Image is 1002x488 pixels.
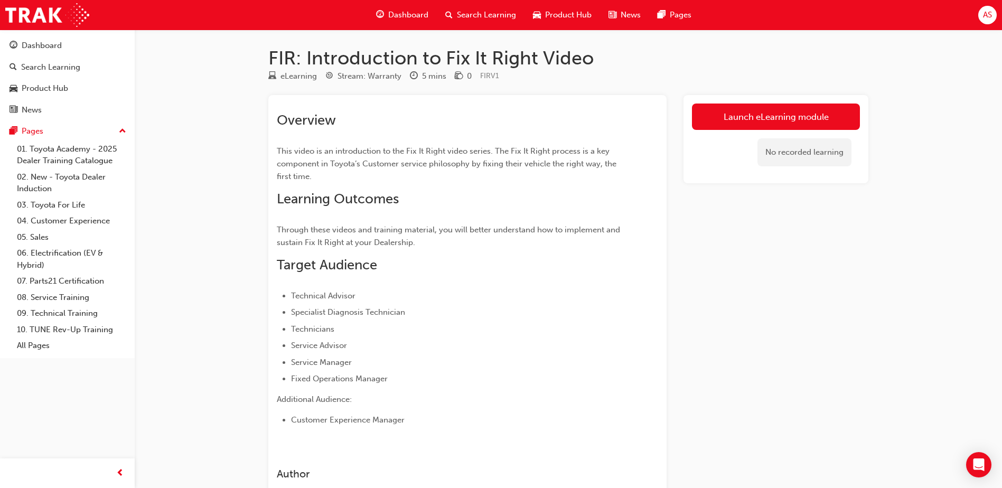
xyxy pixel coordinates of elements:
[621,9,641,21] span: News
[10,106,17,115] span: news-icon
[277,257,377,273] span: Target Audience
[658,8,666,22] span: pages-icon
[525,4,600,26] a: car-iconProduct Hub
[4,58,130,77] a: Search Learning
[692,104,860,130] a: Launch eLearning module
[280,70,317,82] div: eLearning
[268,70,317,83] div: Type
[268,46,868,70] h1: FIR: Introduction to Fix It Right Video
[978,6,997,24] button: AS
[291,307,405,317] span: Specialist Diagnosis Technician
[13,169,130,197] a: 02. New - Toyota Dealer Induction
[291,341,347,350] span: Service Advisor
[21,61,80,73] div: Search Learning
[545,9,592,21] span: Product Hub
[388,9,428,21] span: Dashboard
[983,9,992,21] span: AS
[291,415,405,425] span: Customer Experience Manager
[13,213,130,229] a: 04. Customer Experience
[410,70,446,83] div: Duration
[22,40,62,52] div: Dashboard
[268,72,276,81] span: learningResourceType_ELEARNING-icon
[13,141,130,169] a: 01. Toyota Academy - 2025 Dealer Training Catalogue
[13,229,130,246] a: 05. Sales
[277,225,622,247] span: Through these videos and training material, you will better understand how to implement and susta...
[338,70,401,82] div: Stream: Warranty
[455,72,463,81] span: money-icon
[445,8,453,22] span: search-icon
[10,84,17,93] span: car-icon
[13,289,130,306] a: 08. Service Training
[10,127,17,136] span: pages-icon
[291,374,388,383] span: Fixed Operations Manager
[966,452,991,477] div: Open Intercom Messenger
[600,4,649,26] a: news-iconNews
[277,468,620,480] h3: Author
[608,8,616,22] span: news-icon
[5,3,89,27] img: Trak
[467,70,472,82] div: 0
[277,191,399,207] span: Learning Outcomes
[13,305,130,322] a: 09. Technical Training
[457,9,516,21] span: Search Learning
[376,8,384,22] span: guage-icon
[4,34,130,121] button: DashboardSearch LearningProduct HubNews
[480,71,499,80] span: Learning resource code
[277,112,336,128] span: Overview
[10,41,17,51] span: guage-icon
[291,291,355,301] span: Technical Advisor
[291,358,352,367] span: Service Manager
[368,4,437,26] a: guage-iconDashboard
[119,125,126,138] span: up-icon
[22,82,68,95] div: Product Hub
[13,337,130,354] a: All Pages
[757,138,851,166] div: No recorded learning
[22,125,43,137] div: Pages
[277,395,352,404] span: Additional Audience:
[670,9,691,21] span: Pages
[410,72,418,81] span: clock-icon
[10,63,17,72] span: search-icon
[4,121,130,141] button: Pages
[277,146,619,181] span: This video is an introduction to the Fix It Right video series. The Fix It Right process is a key...
[422,70,446,82] div: 5 mins
[437,4,525,26] a: search-iconSearch Learning
[455,70,472,83] div: Price
[291,324,334,334] span: Technicians
[116,467,124,480] span: prev-icon
[4,36,130,55] a: Dashboard
[13,197,130,213] a: 03. Toyota For Life
[325,70,401,83] div: Stream
[13,245,130,273] a: 06. Electrification (EV & Hybrid)
[4,100,130,120] a: News
[13,273,130,289] a: 07. Parts21 Certification
[533,8,541,22] span: car-icon
[4,79,130,98] a: Product Hub
[22,104,42,116] div: News
[649,4,700,26] a: pages-iconPages
[13,322,130,338] a: 10. TUNE Rev-Up Training
[325,72,333,81] span: target-icon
